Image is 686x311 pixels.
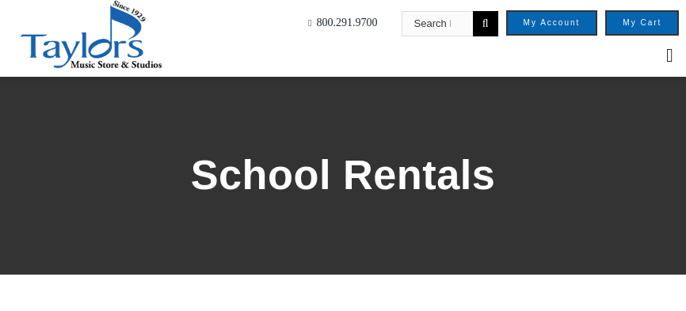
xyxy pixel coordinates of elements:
[391,10,462,36] input: Search Products...
[188,36,679,74] nav: Main Menu
[188,10,679,36] nav: Top Right
[495,10,594,36] a: My Account
[24,146,662,204] h1: School Rentals
[462,10,487,36] input: Search
[276,10,367,36] a: 800.291.9700
[295,10,367,36] span: 800.291.9700
[602,10,679,36] a: My Cart
[619,19,661,27] span: My Cart
[513,19,577,27] span: My Account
